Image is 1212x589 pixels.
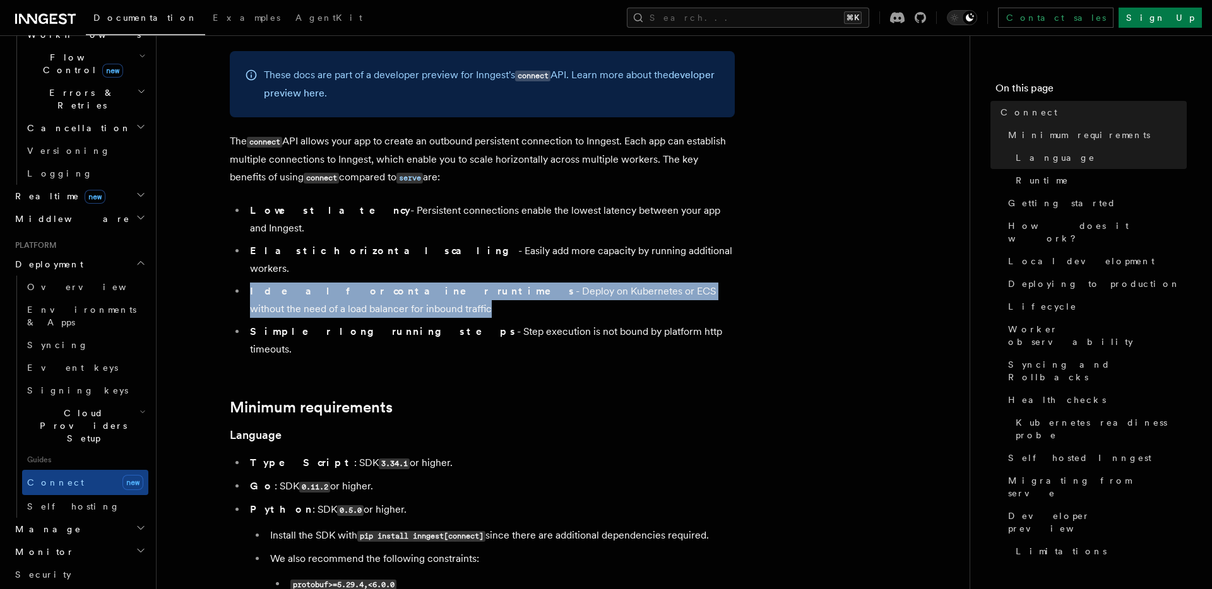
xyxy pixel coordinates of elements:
[1008,219,1187,245] span: How does it work?
[1008,277,1180,290] span: Deploying to production
[1003,295,1187,318] a: Lifecycle
[1008,474,1187,499] span: Migrating from serve
[1008,255,1155,267] span: Local development
[27,363,118,373] span: Event keys
[1003,388,1187,411] a: Health checks
[379,458,410,469] code: 3.34.1
[357,531,485,542] code: pip install inngest[connect]
[22,86,137,112] span: Errors & Retries
[627,8,869,28] button: Search...⌘K
[995,81,1187,101] h4: On this page
[10,258,83,271] span: Deployment
[1008,300,1077,313] span: Lifecycle
[10,190,105,202] span: Realtime
[1011,169,1187,192] a: Runtime
[1016,174,1069,187] span: Runtime
[304,173,339,184] code: connect
[1008,394,1106,406] span: Health checks
[10,523,81,535] span: Manage
[27,385,128,395] span: Signing keys
[22,379,148,402] a: Signing keys
[86,4,205,35] a: Documentation
[250,204,410,216] strong: Lowest latency
[22,407,140,445] span: Cloud Providers Setup
[10,213,130,225] span: Middleware
[10,207,148,230] button: Middleware
[1119,8,1202,28] a: Sign Up
[1003,469,1187,504] a: Migrating from serve
[205,4,288,34] a: Examples
[337,505,364,516] code: 0.5.0
[27,477,84,487] span: Connect
[27,282,157,292] span: Overview
[15,569,71,580] span: Security
[10,518,148,540] button: Manage
[27,340,88,350] span: Syncing
[1011,411,1187,446] a: Kubernetes readiness probe
[1001,106,1057,119] span: Connect
[396,171,423,183] a: serve
[10,253,148,276] button: Deployment
[230,426,282,444] a: Language
[246,242,735,277] li: - Easily add more capacity by running additional workers.
[1016,151,1095,164] span: Language
[22,450,148,470] span: Guides
[295,13,362,23] span: AgentKit
[1003,353,1187,388] a: Syncing and Rollbacks
[1008,452,1151,464] span: Self hosted Inngest
[250,245,518,257] strong: Elastic horizontal scaling
[266,527,735,545] li: Install the SDK with since there are additional dependencies required.
[27,146,110,156] span: Versioning
[10,545,74,558] span: Monitor
[1003,504,1187,540] a: Developer preview
[515,71,550,81] code: connect
[250,457,354,469] strong: TypeScript
[1003,272,1187,295] a: Deploying to production
[213,13,280,23] span: Examples
[22,495,148,518] a: Self hosting
[22,470,148,495] a: Connectnew
[22,356,148,379] a: Event keys
[85,190,105,204] span: new
[93,13,198,23] span: Documentation
[1003,214,1187,250] a: How does it work?
[1003,318,1187,353] a: Worker observability
[22,81,148,117] button: Errors & Retries
[230,399,393,416] a: Minimum requirements
[10,563,148,586] a: Security
[1003,192,1187,214] a: Getting started
[947,10,977,25] button: Toggle dark mode
[250,503,312,515] strong: Python
[299,482,330,493] code: 0.11.2
[264,66,720,102] p: These docs are part of a developer preview for Inngest's API. Learn more about the .
[22,51,139,76] span: Flow Control
[1003,124,1187,146] a: Minimum requirements
[10,276,148,518] div: Deployment
[995,101,1187,124] a: Connect
[27,501,120,511] span: Self hosting
[246,202,735,237] li: - Persistent connections enable the lowest latency between your app and Inngest.
[27,305,136,327] span: Environments & Apps
[22,117,148,139] button: Cancellation
[1003,446,1187,469] a: Self hosted Inngest
[246,454,735,472] li: : SDK or higher.
[22,139,148,162] a: Versioning
[1008,129,1150,141] span: Minimum requirements
[998,8,1114,28] a: Contact sales
[10,240,57,250] span: Platform
[1003,250,1187,272] a: Local development
[10,185,148,207] button: Realtimenew
[246,477,735,496] li: : SDK or higher.
[1016,545,1107,557] span: Limitations
[22,276,148,298] a: Overview
[22,162,148,185] a: Logging
[246,323,735,358] li: - Step execution is not bound by platform http timeouts.
[22,298,148,334] a: Environments & Apps
[22,46,148,81] button: Flow Controlnew
[844,11,862,24] kbd: ⌘K
[1008,358,1187,383] span: Syncing and Rollbacks
[102,64,123,78] span: new
[1016,416,1187,441] span: Kubernetes readiness probe
[250,325,517,337] strong: Simpler long running steps
[288,4,370,34] a: AgentKit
